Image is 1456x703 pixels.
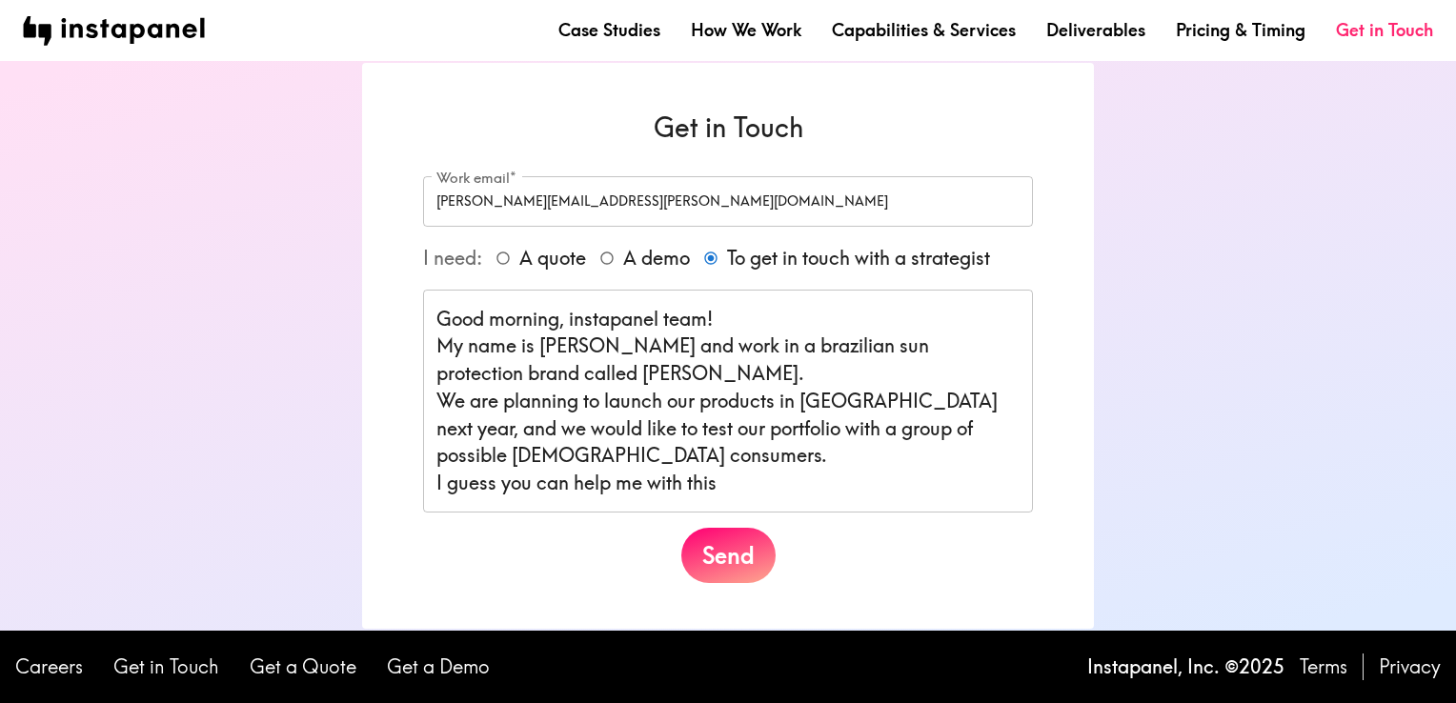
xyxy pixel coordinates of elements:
img: instapanel [23,16,205,46]
span: To get in touch with a strategist [727,245,990,271]
label: Work email* [436,168,516,189]
span: I need: [423,247,482,270]
a: Case Studies [558,18,660,42]
p: Instapanel, Inc. © 2025 [1087,653,1284,680]
button: Send [681,528,776,583]
a: Pricing & Timing [1176,18,1305,42]
a: Get a Quote [250,653,356,680]
span: A quote [519,245,586,271]
a: Careers [15,653,83,680]
a: How We Work [691,18,801,42]
h6: Get in Touch [423,109,1033,146]
a: Capabilities & Services [832,18,1016,42]
a: Privacy [1379,653,1441,680]
a: Terms [1300,653,1347,680]
a: Get in Touch [113,653,219,680]
span: A demo [623,245,690,271]
a: Get in Touch [1336,18,1433,42]
a: Deliverables [1046,18,1145,42]
a: Get a Demo [387,653,490,680]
